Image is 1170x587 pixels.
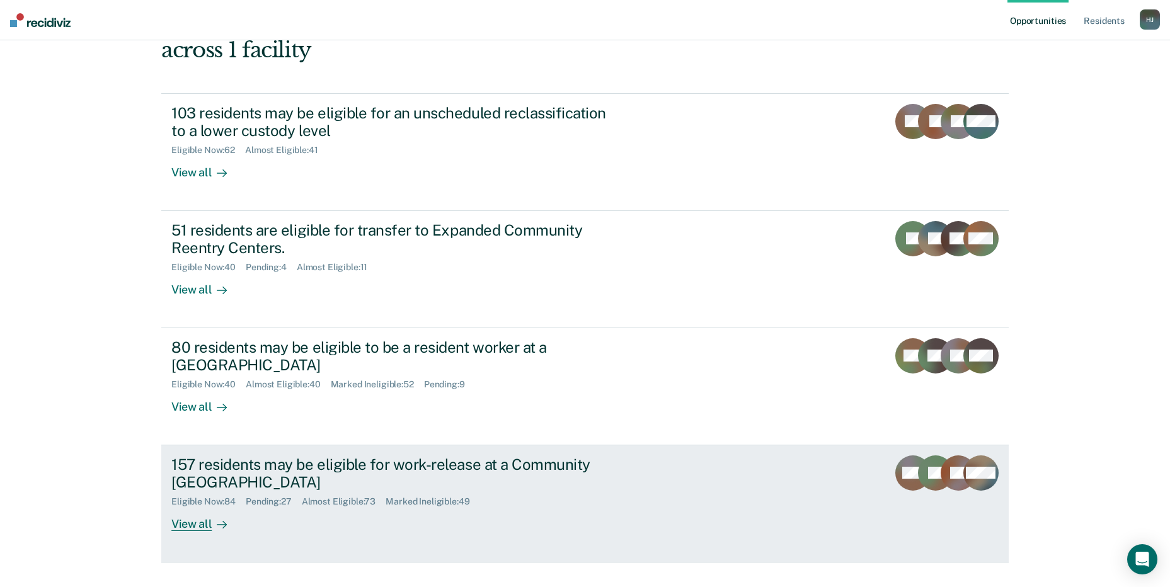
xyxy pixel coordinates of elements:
[171,221,614,258] div: 51 residents are eligible for transfer to Expanded Community Reentry Centers.
[246,379,331,390] div: Almost Eligible : 40
[1127,544,1157,574] div: Open Intercom Messenger
[171,104,614,140] div: 103 residents may be eligible for an unscheduled reclassification to a lower custody level
[297,262,378,273] div: Almost Eligible : 11
[161,445,1009,562] a: 157 residents may be eligible for work-release at a Community [GEOGRAPHIC_DATA]Eligible Now:84Pen...
[171,379,246,390] div: Eligible Now : 40
[171,507,242,532] div: View all
[302,496,386,507] div: Almost Eligible : 73
[171,262,246,273] div: Eligible Now : 40
[246,496,302,507] div: Pending : 27
[161,93,1009,211] a: 103 residents may be eligible for an unscheduled reclassification to a lower custody levelEligibl...
[1140,9,1160,30] button: HJ
[331,379,424,390] div: Marked Ineligible : 52
[245,145,328,156] div: Almost Eligible : 41
[161,211,1009,328] a: 51 residents are eligible for transfer to Expanded Community Reentry Centers.Eligible Now:40Pendi...
[161,328,1009,445] a: 80 residents may be eligible to be a resident worker at a [GEOGRAPHIC_DATA]Eligible Now:40Almost ...
[10,13,71,27] img: Recidiviz
[386,496,479,507] div: Marked Ineligible : 49
[171,145,245,156] div: Eligible Now : 62
[424,379,475,390] div: Pending : 9
[1140,9,1160,30] div: H J
[171,390,242,414] div: View all
[161,11,839,63] div: Hi, [PERSON_NAME]. We’ve found some outstanding items across 1 facility
[171,496,246,507] div: Eligible Now : 84
[171,338,614,375] div: 80 residents may be eligible to be a resident worker at a [GEOGRAPHIC_DATA]
[171,156,242,180] div: View all
[246,262,297,273] div: Pending : 4
[171,273,242,297] div: View all
[171,455,614,492] div: 157 residents may be eligible for work-release at a Community [GEOGRAPHIC_DATA]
